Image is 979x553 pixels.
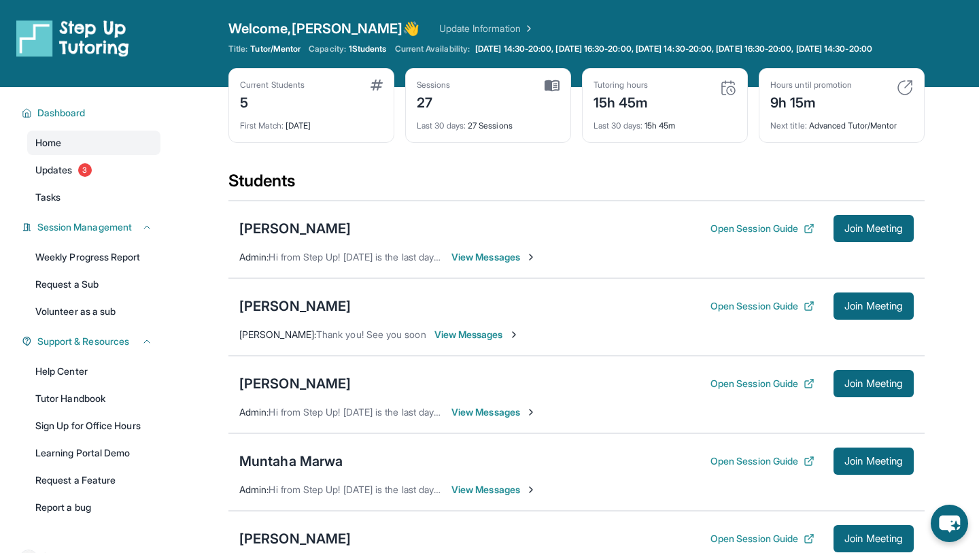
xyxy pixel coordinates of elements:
a: Request a Feature [27,468,160,492]
div: Current Students [240,80,305,90]
span: Admin : [239,484,269,495]
span: View Messages [434,328,519,341]
a: Learning Portal Demo [27,441,160,465]
a: Request a Sub [27,272,160,297]
button: Dashboard [32,106,152,120]
a: Home [27,131,160,155]
a: [DATE] 14:30-20:00, [DATE] 16:30-20:00, [DATE] 14:30-20:00, [DATE] 16:30-20:00, [DATE] 14:30-20:00 [473,44,875,54]
button: chat-button [931,505,968,542]
div: Advanced Tutor/Mentor [770,112,913,131]
div: Muntaha Marwa [239,452,343,471]
img: card [371,80,383,90]
span: Join Meeting [844,457,903,465]
div: Students [228,170,925,200]
span: Tutor/Mentor [250,44,300,54]
span: View Messages [451,250,536,264]
a: Sign Up for Office Hours [27,414,160,438]
a: Help Center [27,359,160,384]
img: Chevron-Right [509,329,519,340]
a: Weekly Progress Report [27,245,160,269]
img: Chevron-Right [526,484,536,495]
div: [DATE] [240,112,383,131]
div: 9h 15m [770,90,852,112]
button: Open Session Guide [710,377,814,390]
div: 5 [240,90,305,112]
div: [PERSON_NAME] [239,297,351,316]
a: Tasks [27,185,160,210]
img: card [545,80,560,92]
span: Join Meeting [844,380,903,388]
span: Last 30 days : [417,120,466,131]
span: Session Management [37,220,132,234]
img: logo [16,19,129,57]
span: Join Meeting [844,535,903,543]
button: Join Meeting [834,292,914,320]
a: Update Information [439,22,534,35]
button: Open Session Guide [710,532,814,546]
img: Chevron Right [521,22,534,35]
span: Join Meeting [844,302,903,310]
div: 15h 45m [594,112,736,131]
span: Next title : [770,120,807,131]
span: Support & Resources [37,335,129,348]
span: View Messages [451,483,536,497]
span: Admin : [239,251,269,263]
span: [DATE] 14:30-20:00, [DATE] 16:30-20:00, [DATE] 14:30-20:00, [DATE] 16:30-20:00, [DATE] 14:30-20:00 [475,44,872,54]
button: Support & Resources [32,335,152,348]
button: Join Meeting [834,525,914,552]
a: Report a bug [27,495,160,520]
span: First Match : [240,120,284,131]
div: Tutoring hours [594,80,649,90]
span: 1 Students [349,44,387,54]
div: [PERSON_NAME] [239,219,351,238]
button: Open Session Guide [710,454,814,468]
a: Volunteer as a sub [27,299,160,324]
span: Join Meeting [844,224,903,233]
div: [PERSON_NAME] [239,374,351,393]
span: Thank you! See you soon [316,329,426,340]
span: Updates [35,163,73,177]
span: 3 [78,163,92,177]
span: Last 30 days : [594,120,642,131]
a: Tutor Handbook [27,386,160,411]
div: [PERSON_NAME] [239,529,351,548]
span: View Messages [451,405,536,419]
div: 27 Sessions [417,112,560,131]
div: 15h 45m [594,90,649,112]
span: Welcome, [PERSON_NAME] 👋 [228,19,420,38]
button: Open Session Guide [710,222,814,235]
span: Admin : [239,406,269,418]
div: 27 [417,90,451,112]
img: Chevron-Right [526,407,536,418]
button: Open Session Guide [710,299,814,313]
button: Join Meeting [834,370,914,397]
div: Hours until promotion [770,80,852,90]
a: Updates3 [27,158,160,182]
span: Dashboard [37,106,86,120]
span: Current Availability: [395,44,470,54]
button: Session Management [32,220,152,234]
div: Sessions [417,80,451,90]
button: Join Meeting [834,215,914,242]
button: Join Meeting [834,448,914,475]
img: card [720,80,736,96]
span: Title: [228,44,247,54]
img: Chevron-Right [526,252,536,263]
span: Home [35,136,61,150]
span: Tasks [35,190,61,204]
span: Capacity: [309,44,346,54]
img: card [897,80,913,96]
span: [PERSON_NAME] : [239,329,316,340]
